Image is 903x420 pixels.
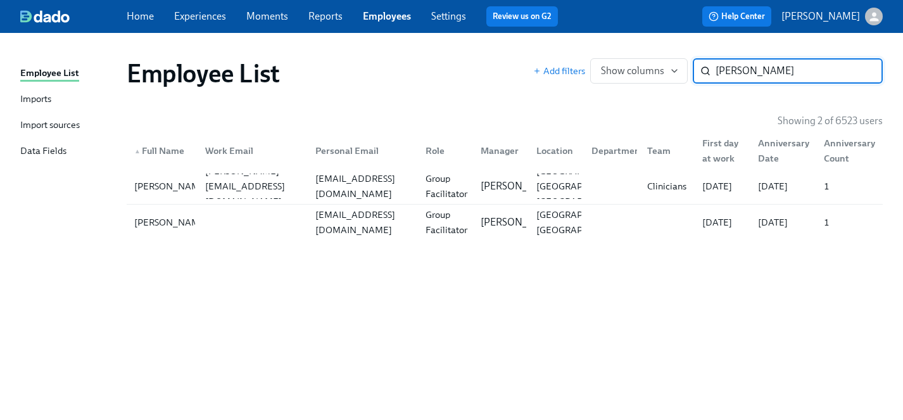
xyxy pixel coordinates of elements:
[533,65,585,77] button: Add filters
[709,10,765,23] span: Help Center
[127,205,883,240] a: [PERSON_NAME][EMAIL_ADDRESS][DOMAIN_NAME]Group Facilitator[PERSON_NAME][GEOGRAPHIC_DATA], [GEOGRA...
[200,163,305,209] div: [PERSON_NAME][EMAIL_ADDRESS][DOMAIN_NAME]
[531,207,637,238] div: [GEOGRAPHIC_DATA], [GEOGRAPHIC_DATA]
[481,215,559,229] p: [PERSON_NAME]
[819,215,880,230] div: 1
[581,138,637,163] div: Department
[476,143,526,158] div: Manager
[127,58,280,89] h1: Employee List
[420,171,472,201] div: Group Facilitator
[819,136,880,166] div: Anniversary Count
[748,138,814,163] div: Anniversary Date
[134,148,141,155] span: ▲
[697,215,748,230] div: [DATE]
[753,136,814,166] div: Anniversary Date
[470,138,526,163] div: Manager
[129,138,195,163] div: ▲Full Name
[20,66,117,82] a: Employee List
[692,138,748,163] div: First day at work
[637,138,693,163] div: Team
[310,207,415,238] div: [EMAIL_ADDRESS][DOMAIN_NAME]
[486,6,558,27] button: Review us on G2
[716,58,883,84] input: Search by name
[195,138,305,163] div: Work Email
[20,10,70,23] img: dado
[20,66,79,82] div: Employee List
[127,169,883,204] div: [PERSON_NAME][PERSON_NAME][EMAIL_ADDRESS][DOMAIN_NAME][EMAIL_ADDRESS][DOMAIN_NAME]Group Facilitat...
[363,10,411,22] a: Employees
[20,10,127,23] a: dado
[642,179,693,194] div: Clinicians
[781,10,860,23] p: [PERSON_NAME]
[586,143,649,158] div: Department
[431,10,466,22] a: Settings
[702,6,771,27] button: Help Center
[415,138,471,163] div: Role
[20,144,117,160] a: Data Fields
[819,179,880,194] div: 1
[420,207,472,238] div: Group Facilitator
[493,10,552,23] a: Review us on G2
[531,163,635,209] div: [GEOGRAPHIC_DATA] [GEOGRAPHIC_DATA] [GEOGRAPHIC_DATA]
[642,143,693,158] div: Team
[20,118,117,134] a: Import sources
[778,114,883,128] p: Showing 2 of 6523 users
[129,143,195,158] div: Full Name
[129,215,213,230] div: [PERSON_NAME]
[781,8,883,25] button: [PERSON_NAME]
[590,58,688,84] button: Show columns
[531,143,582,158] div: Location
[308,10,343,22] a: Reports
[174,10,226,22] a: Experiences
[601,65,677,77] span: Show columns
[697,179,748,194] div: [DATE]
[200,143,305,158] div: Work Email
[127,10,154,22] a: Home
[481,179,559,193] p: [PERSON_NAME]
[753,215,814,230] div: [DATE]
[20,92,51,108] div: Imports
[246,10,288,22] a: Moments
[127,169,883,205] a: [PERSON_NAME][PERSON_NAME][EMAIL_ADDRESS][DOMAIN_NAME][EMAIL_ADDRESS][DOMAIN_NAME]Group Facilitat...
[814,138,880,163] div: Anniversary Count
[20,118,80,134] div: Import sources
[305,138,415,163] div: Personal Email
[20,92,117,108] a: Imports
[753,179,814,194] div: [DATE]
[20,144,66,160] div: Data Fields
[420,143,471,158] div: Role
[129,179,213,194] div: [PERSON_NAME]
[697,136,748,166] div: First day at work
[526,138,582,163] div: Location
[310,171,415,201] div: [EMAIL_ADDRESS][DOMAIN_NAME]
[310,143,415,158] div: Personal Email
